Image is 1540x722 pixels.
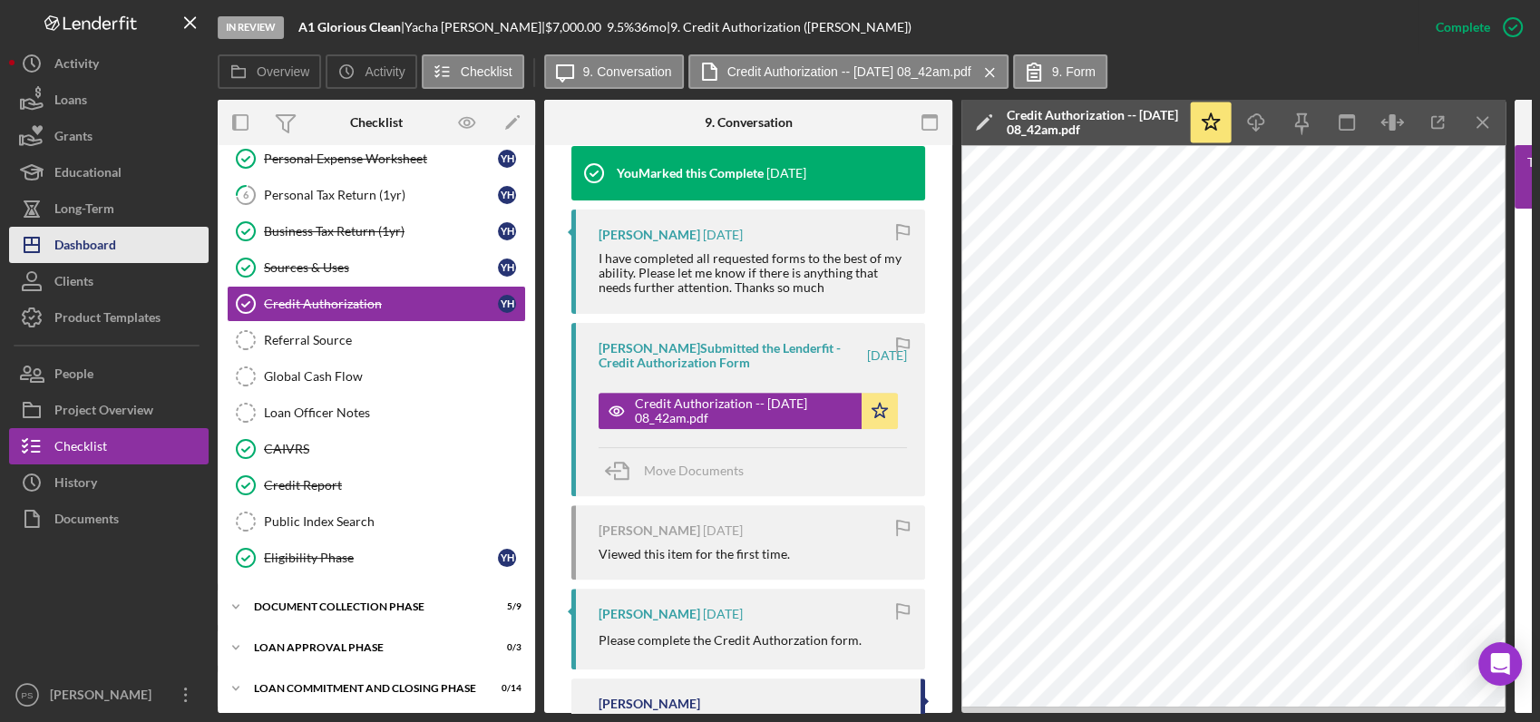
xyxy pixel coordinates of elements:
[227,249,526,286] a: Sources & UsesYH
[54,263,93,304] div: Clients
[9,501,209,537] button: Documents
[9,464,209,501] button: History
[54,118,93,159] div: Grants
[9,45,209,82] button: Activity
[489,642,521,653] div: 0 / 3
[227,141,526,177] a: Personal Expense WorksheetYH
[9,392,209,428] button: Project Overview
[1418,9,1531,45] button: Complete
[703,523,743,538] time: 2025-07-14 19:00
[617,166,764,180] div: You Marked this Complete
[599,228,700,242] div: [PERSON_NAME]
[54,356,93,396] div: People
[9,263,209,299] button: Clients
[264,551,498,565] div: Eligibility Phase
[1052,64,1096,79] label: 9. Form
[404,20,545,34] div: Yacha [PERSON_NAME] |
[264,151,498,166] div: Personal Expense Worksheet
[298,20,404,34] div: |
[227,540,526,576] a: Eligibility PhaseYH
[298,19,401,34] b: A1 Glorious Clean
[257,64,309,79] label: Overview
[635,396,853,425] div: Credit Authorization -- [DATE] 08_42am.pdf
[599,523,700,538] div: [PERSON_NAME]
[703,607,743,621] time: 2025-06-25 15:03
[227,286,526,322] a: Credit AuthorizationYH
[227,503,526,540] a: Public Index Search
[498,186,516,204] div: Y H
[9,428,209,464] button: Checklist
[1478,642,1522,686] div: Open Intercom Messenger
[599,341,864,370] div: [PERSON_NAME] Submitted the Lenderfit - Credit Authorization Form
[54,82,87,122] div: Loans
[583,64,672,79] label: 9. Conversation
[227,467,526,503] a: Credit Report
[227,213,526,249] a: Business Tax Return (1yr)YH
[365,64,404,79] label: Activity
[254,601,476,612] div: Document Collection Phase
[607,20,634,34] div: 9.5 %
[9,227,209,263] a: Dashboard
[599,547,790,561] div: Viewed this item for the first time.
[9,356,209,392] button: People
[264,442,525,456] div: CAIVRS
[9,154,209,190] button: Educational
[705,115,793,130] div: 9. Conversation
[599,448,762,493] button: Move Documents
[1436,9,1490,45] div: Complete
[599,607,700,621] div: [PERSON_NAME]
[498,222,516,240] div: Y H
[599,251,907,295] div: I have completed all requested forms to the best of my ability. Please let me know if there is an...
[227,431,526,467] a: CAIVRS
[9,677,209,713] button: PS[PERSON_NAME]
[1007,108,1179,137] div: Credit Authorization -- [DATE] 08_42am.pdf
[54,190,114,231] div: Long-Term
[54,428,107,469] div: Checklist
[9,82,209,118] button: Loans
[544,54,684,89] button: 9. Conversation
[243,189,249,200] tspan: 6
[545,20,607,34] div: $7,000.00
[9,190,209,227] button: Long-Term
[54,464,97,505] div: History
[498,150,516,168] div: Y H
[688,54,1009,89] button: Credit Authorization -- [DATE] 08_42am.pdf
[218,54,321,89] button: Overview
[326,54,416,89] button: Activity
[599,393,898,429] button: Credit Authorization -- [DATE] 08_42am.pdf
[264,514,525,529] div: Public Index Search
[422,54,524,89] button: Checklist
[45,677,163,717] div: [PERSON_NAME]
[54,299,161,340] div: Product Templates
[264,297,498,311] div: Credit Authorization
[9,118,209,154] button: Grants
[264,260,498,275] div: Sources & Uses
[264,478,525,493] div: Credit Report
[227,322,526,358] a: Referral Source
[599,630,862,650] p: Please complete the Credit Authorzation form.
[54,227,116,268] div: Dashboard
[227,358,526,395] a: Global Cash Flow
[489,683,521,694] div: 0 / 14
[227,177,526,213] a: 6Personal Tax Return (1yr)YH
[644,463,744,478] span: Move Documents
[727,64,971,79] label: Credit Authorization -- [DATE] 08_42am.pdf
[54,501,119,541] div: Documents
[9,299,209,336] button: Product Templates
[634,20,667,34] div: 36 mo
[264,369,525,384] div: Global Cash Flow
[264,405,525,420] div: Loan Officer Notes
[1013,54,1107,89] button: 9. Form
[227,395,526,431] a: Loan Officer Notes
[54,392,153,433] div: Project Overview
[350,115,403,130] div: Checklist
[218,16,284,39] div: In Review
